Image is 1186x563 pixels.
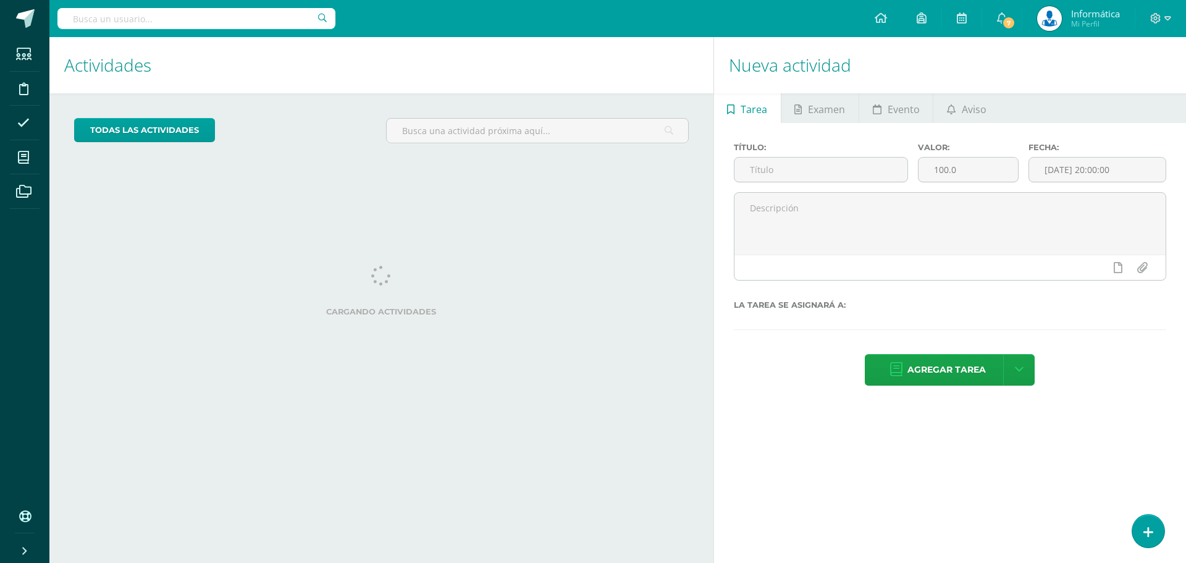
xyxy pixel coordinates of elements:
span: Tarea [741,95,767,124]
span: Agregar tarea [907,355,986,385]
a: Aviso [933,93,999,123]
span: Evento [888,95,920,124]
span: Mi Perfil [1071,19,1120,29]
label: Valor: [918,143,1019,152]
input: Puntos máximos [919,158,1018,182]
span: Examen [808,95,845,124]
span: Informática [1071,7,1120,20]
span: 7 [1002,16,1016,30]
img: da59f6ea21f93948affb263ca1346426.png [1037,6,1062,31]
a: Examen [781,93,859,123]
label: Cargando actividades [74,307,689,316]
h1: Actividades [64,37,699,93]
input: Busca una actividad próxima aquí... [387,119,688,143]
a: Evento [859,93,933,123]
label: Título: [734,143,908,152]
a: Tarea [714,93,781,123]
input: Fecha de entrega [1029,158,1166,182]
label: Fecha: [1028,143,1166,152]
h1: Nueva actividad [729,37,1171,93]
a: todas las Actividades [74,118,215,142]
span: Aviso [962,95,986,124]
input: Busca un usuario... [57,8,335,29]
input: Título [734,158,907,182]
label: La tarea se asignará a: [734,300,1166,310]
